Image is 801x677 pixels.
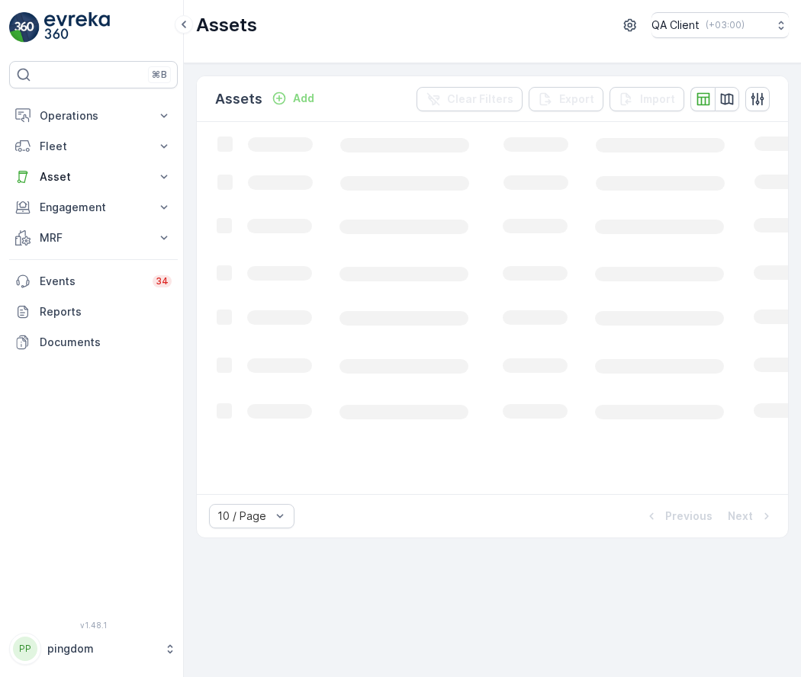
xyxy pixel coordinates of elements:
[40,230,147,245] p: MRF
[559,91,594,107] p: Export
[152,69,167,81] p: ⌘B
[726,507,776,525] button: Next
[9,12,40,43] img: logo
[156,275,169,287] p: 34
[47,641,156,656] p: pingdom
[40,200,147,215] p: Engagement
[9,101,178,131] button: Operations
[9,266,178,297] a: Events34
[447,91,513,107] p: Clear Filters
[640,91,675,107] p: Import
[9,633,178,665] button: PPpingdom
[13,637,37,661] div: PP
[417,87,523,111] button: Clear Filters
[9,131,178,162] button: Fleet
[651,12,789,38] button: QA Client(+03:00)
[642,507,714,525] button: Previous
[610,87,684,111] button: Import
[265,89,320,107] button: Add
[40,304,172,319] p: Reports
[651,18,700,33] p: QA Client
[44,12,110,43] img: logo_light-DOdMpM7g.png
[40,335,172,350] p: Documents
[9,223,178,253] button: MRF
[196,13,257,37] p: Assets
[40,108,147,124] p: Operations
[9,192,178,223] button: Engagement
[293,91,314,106] p: Add
[728,509,753,524] p: Next
[215,88,262,110] p: Assets
[9,327,178,358] a: Documents
[529,87,603,111] button: Export
[9,162,178,192] button: Asset
[9,621,178,630] span: v 1.48.1
[9,297,178,327] a: Reports
[40,169,147,184] p: Asset
[40,274,143,289] p: Events
[665,509,713,524] p: Previous
[706,19,745,31] p: ( +03:00 )
[40,139,147,154] p: Fleet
